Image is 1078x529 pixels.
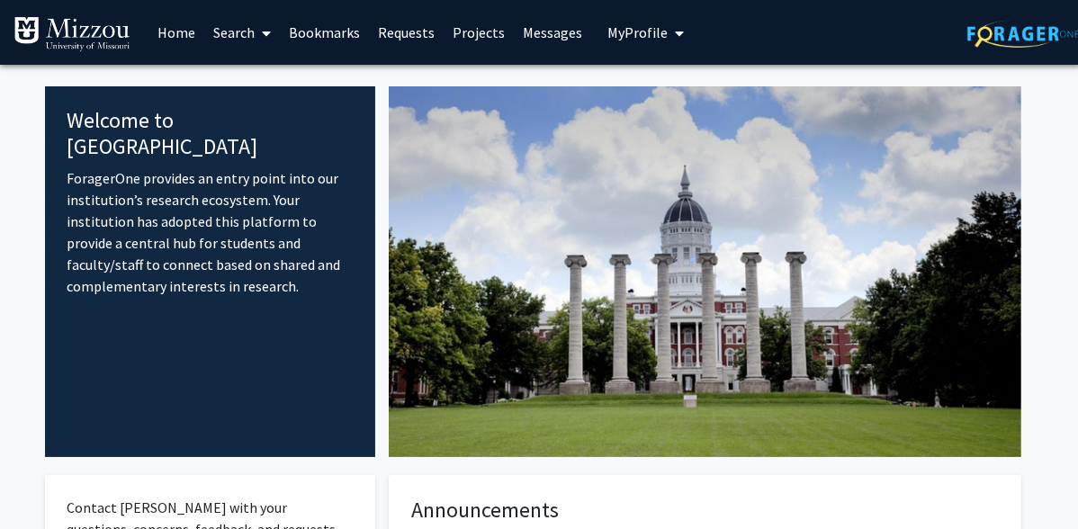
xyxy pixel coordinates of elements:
[369,1,444,64] a: Requests
[13,448,76,516] iframe: Chat
[204,1,280,64] a: Search
[411,498,999,524] h4: Announcements
[514,1,591,64] a: Messages
[13,16,130,52] img: University of Missouri Logo
[389,86,1021,457] img: Cover Image
[607,23,668,41] span: My Profile
[67,167,354,297] p: ForagerOne provides an entry point into our institution’s research ecosystem. Your institution ha...
[444,1,514,64] a: Projects
[148,1,204,64] a: Home
[280,1,369,64] a: Bookmarks
[67,108,354,160] h4: Welcome to [GEOGRAPHIC_DATA]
